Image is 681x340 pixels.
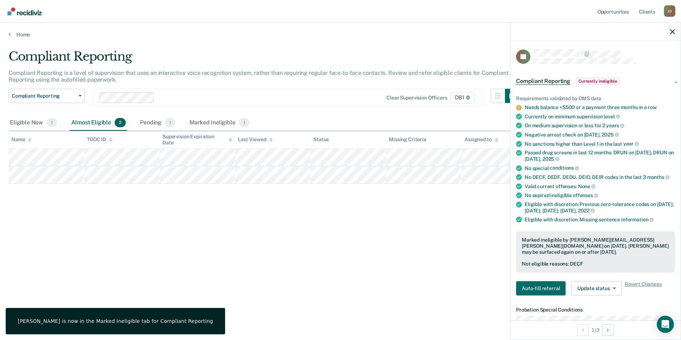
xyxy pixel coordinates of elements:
a: Needs balance <$500 or a payment three months in a row [525,104,656,110]
div: Eligible with discretion: Previous zero-tolerance codes on [DATE]; [DATE]; [DATE]; [DATE], [525,201,675,213]
div: No sanctions higher than Level 1 in the last [525,141,675,147]
span: 1 [239,118,249,127]
span: information [621,217,654,222]
div: Almost Eligible [70,115,127,131]
span: Currently ineligible [576,78,620,85]
span: months [647,174,670,180]
span: Revert Changes [625,281,662,295]
button: Profile dropdown button [664,5,675,17]
div: TDOC ID [87,136,113,143]
span: 2025 [542,156,560,162]
div: Clear supervision officers [386,95,447,101]
div: No DECF, DEDF, DEDU, DEIO, DEIR codes in the last 3 [525,174,675,180]
div: J D [664,5,675,17]
span: 1 [165,118,175,127]
div: Marked ineligible by [PERSON_NAME][EMAIL_ADDRESS][PERSON_NAME][DOMAIN_NAME] on [DATE]. [PERSON_NA... [522,237,669,255]
div: Marked Ineligible [188,115,251,131]
div: Pending [139,115,177,131]
div: Open Intercom Messenger [657,316,674,333]
span: Compliant Reporting [516,78,570,85]
div: Status [313,136,329,143]
span: 2022 [578,208,595,213]
div: Requirements validated by OMS data [516,96,675,102]
p: Compliant Reporting is a level of supervision that uses an interactive voice recognition system, ... [9,69,508,83]
span: None [578,184,596,189]
span: conditions [550,165,579,171]
span: years [606,123,624,128]
button: Auto-fill referral [516,281,566,295]
span: offenses [573,192,598,198]
button: Update status [571,281,622,295]
div: Last Viewed [238,136,272,143]
div: On medium supervision or less for 2 [525,122,675,129]
span: 2 [115,118,126,127]
dt: Probation Special Conditions [516,307,675,313]
div: Passed drug screens in last 12 months: DRUN on [DATE]; DRUN on [DATE], [525,150,675,162]
a: Home [9,31,672,38]
span: 1 [47,118,57,127]
a: Navigate to form link [516,281,568,295]
div: [PERSON_NAME] is now in the Marked Ineligible tab for Compliant Reporting [18,318,213,324]
div: Currently on minimum supervision [525,113,675,120]
button: Next Opportunity [602,324,614,336]
div: Compliant Reporting [9,49,519,69]
div: 1 / 3 [510,320,681,339]
div: Compliant ReportingCurrently ineligible [510,70,681,93]
img: Recidiviz [7,7,42,15]
div: Valid current offenses: [525,183,675,190]
div: Eligible Now [9,115,58,131]
button: Previous Opportunity [577,324,589,336]
span: 2025 [602,132,619,138]
div: No expired ineligible [525,192,675,199]
div: Missing Criteria [389,136,426,143]
div: Assigned to [464,136,498,143]
span: year [623,141,639,146]
div: Eligible with discretion: Missing sentence [525,216,675,223]
div: No special [525,165,675,171]
div: Not eligible reasons: DECF [522,261,669,267]
span: level [604,114,620,119]
div: Negative arrest check on [DATE], [525,132,675,138]
div: Supervision Expiration Date [162,134,232,146]
span: D81 [450,92,475,103]
div: Name [11,136,31,143]
span: Compliant Reporting [12,93,76,99]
